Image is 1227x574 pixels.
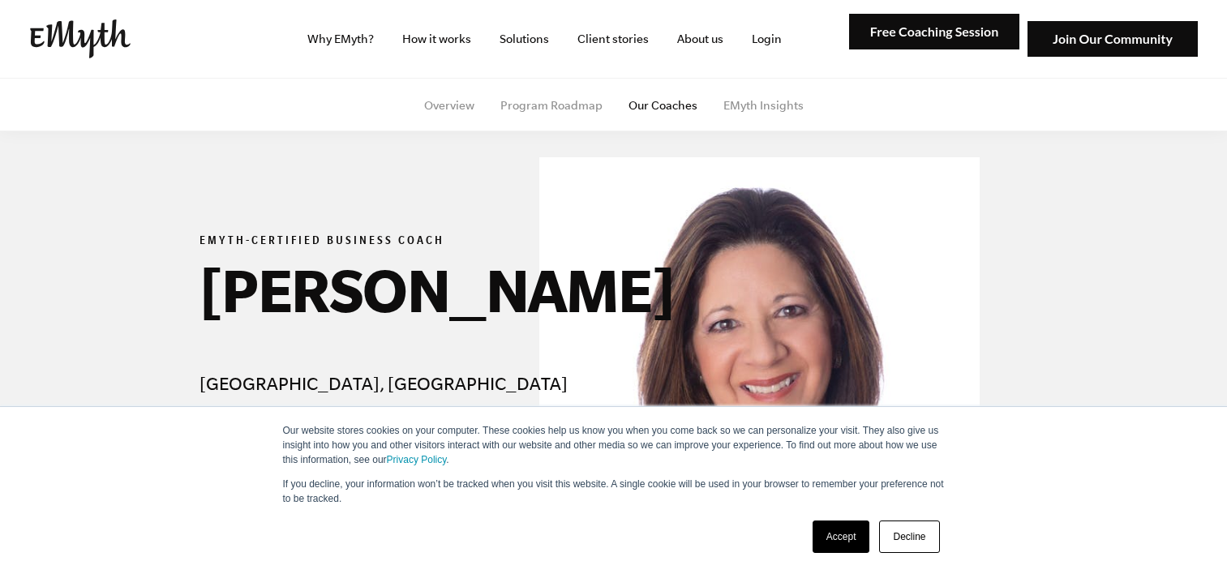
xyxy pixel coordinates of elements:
[387,454,447,465] a: Privacy Policy
[199,369,591,398] h4: [GEOGRAPHIC_DATA], [GEOGRAPHIC_DATA]
[199,254,591,325] h1: [PERSON_NAME]
[849,14,1019,50] img: Free Coaching Session
[1028,21,1198,58] img: Join Our Community
[879,520,939,553] a: Decline
[500,99,603,112] a: Program Roadmap
[424,99,474,112] a: Overview
[199,234,591,251] h6: EMyth-Certified Business Coach
[283,423,945,467] p: Our website stores cookies on your computer. These cookies help us know you when you come back so...
[629,99,697,112] a: Our Coaches
[723,99,804,112] a: EMyth Insights
[30,19,131,58] img: EMyth
[813,520,870,553] a: Accept
[283,477,945,506] p: If you decline, your information won’t be tracked when you visit this website. A single cookie wi...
